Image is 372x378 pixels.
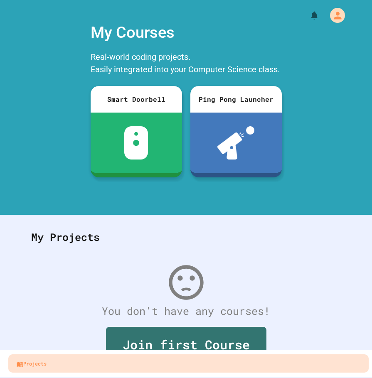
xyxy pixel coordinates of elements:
div: Real-world coding projects. Easily integrated into your Computer Science class. [86,49,286,80]
div: You don't have any courses! [23,303,349,319]
div: My Account [321,6,347,25]
img: sdb-white.svg [124,126,148,160]
iframe: chat widget [303,309,364,344]
div: My Projects [23,221,349,253]
iframe: chat widget [337,345,364,370]
div: My Notifications [294,8,321,22]
img: ppl-with-ball.png [217,126,254,160]
div: My Courses [86,17,286,49]
div: Smart Doorbell [91,86,182,113]
a: Join first Course [106,327,266,364]
a: Projects [8,354,369,373]
div: Ping Pong Launcher [190,86,282,113]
